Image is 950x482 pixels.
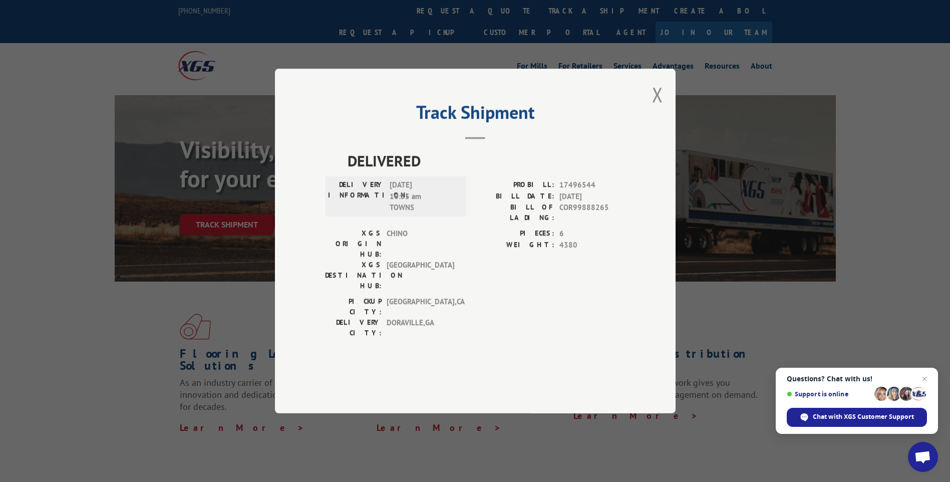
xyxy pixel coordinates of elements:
div: Chat with XGS Customer Support [787,408,927,427]
span: Support is online [787,390,871,398]
span: [DATE] 10:55 am TOWNS [390,179,457,213]
span: 17496544 [559,179,625,191]
span: Close chat [918,373,930,385]
div: Open chat [908,442,938,472]
span: Chat with XGS Customer Support [813,412,914,421]
span: [GEOGRAPHIC_DATA] , CA [387,296,454,317]
label: XGS ORIGIN HUB: [325,228,382,260]
button: Close modal [652,81,663,108]
label: DELIVERY CITY: [325,317,382,338]
label: PROBILL: [475,179,554,191]
span: [DATE] [559,191,625,202]
label: PIECES: [475,228,554,239]
label: BILL OF LADING: [475,202,554,223]
span: [GEOGRAPHIC_DATA] [387,260,454,291]
label: DELIVERY INFORMATION: [328,179,385,213]
label: PICKUP CITY: [325,296,382,317]
label: WEIGHT: [475,239,554,251]
span: 4380 [559,239,625,251]
span: CHINO [387,228,454,260]
span: 6 [559,228,625,239]
span: DORAVILLE , GA [387,317,454,338]
h2: Track Shipment [325,105,625,124]
label: XGS DESTINATION HUB: [325,260,382,291]
span: Questions? Chat with us! [787,375,927,383]
span: DELIVERED [348,149,625,172]
label: BILL DATE: [475,191,554,202]
span: COR99888265 [559,202,625,223]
